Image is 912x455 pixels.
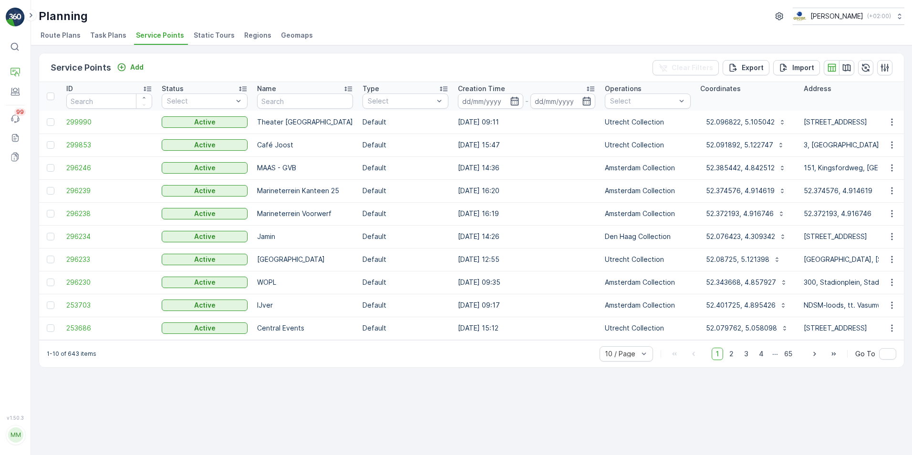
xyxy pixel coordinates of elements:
[90,31,126,40] span: Task Plans
[700,84,741,93] p: Coordinates
[162,84,184,93] p: Status
[66,163,152,173] a: 296246
[363,232,448,241] p: Default
[605,278,691,287] p: Amsterdam Collection
[773,60,820,75] button: Import
[363,140,448,150] p: Default
[605,117,691,127] p: Utrecht Collection
[706,209,774,218] p: 52.372193, 4.916746
[47,187,54,195] div: Toggle Row Selected
[363,209,448,218] p: Default
[47,279,54,286] div: Toggle Row Selected
[66,186,152,196] span: 296239
[257,140,353,150] p: Café Joost
[855,349,875,359] span: Go To
[453,202,600,225] td: [DATE] 16:19
[194,186,216,196] p: Active
[194,117,216,127] p: Active
[113,62,147,73] button: Add
[653,60,719,75] button: Clear Filters
[257,209,353,218] p: Marineterrein Voorwerf
[66,232,152,241] a: 296234
[363,163,448,173] p: Default
[605,163,691,173] p: Amsterdam Collection
[47,256,54,263] div: Toggle Row Selected
[162,231,248,242] button: Active
[706,186,775,196] p: 52.374576, 4.914619
[66,140,152,150] a: 299853
[47,301,54,309] div: Toggle Row Selected
[66,84,73,93] p: ID
[194,140,216,150] p: Active
[47,164,54,172] div: Toggle Row Selected
[66,93,152,109] input: Search
[162,162,248,174] button: Active
[363,186,448,196] p: Default
[700,229,792,244] button: 52.076423, 4.309342
[725,348,738,360] span: 2
[363,117,448,127] p: Default
[162,116,248,128] button: Active
[194,278,216,287] p: Active
[6,423,25,447] button: MM
[257,163,353,173] p: MAAS - GVB
[810,11,863,21] p: [PERSON_NAME]
[257,186,353,196] p: Marineterrein Kanteen 25
[66,255,152,264] a: 296233
[453,134,600,156] td: [DATE] 15:47
[162,322,248,334] button: Active
[257,255,353,264] p: [GEOGRAPHIC_DATA]
[605,186,691,196] p: Amsterdam Collection
[453,225,600,248] td: [DATE] 14:26
[453,179,600,202] td: [DATE] 16:20
[47,350,96,358] p: 1-10 of 643 items
[700,183,792,198] button: 52.374576, 4.914619
[700,160,792,176] button: 52.385442, 4.842512
[162,185,248,196] button: Active
[605,84,642,93] p: Operations
[167,96,233,106] p: Select
[453,156,600,179] td: [DATE] 14:36
[772,348,778,360] p: ...
[706,323,777,333] p: 52.079762, 5.058098
[363,323,448,333] p: Default
[194,323,216,333] p: Active
[194,232,216,241] p: Active
[6,415,25,421] span: v 1.50.3
[136,31,184,40] span: Service Points
[194,255,216,264] p: Active
[47,324,54,332] div: Toggle Row Selected
[742,63,764,72] p: Export
[706,278,776,287] p: 52.343668, 4.857927
[257,93,353,109] input: Search
[706,163,775,173] p: 52.385442, 4.842512
[16,108,24,116] p: 99
[453,317,600,340] td: [DATE] 15:12
[605,255,691,264] p: Utrecht Collection
[672,63,713,72] p: Clear Filters
[257,84,276,93] p: Name
[706,255,769,264] p: 52.08725, 5.121398
[453,111,600,134] td: [DATE] 09:11
[8,427,23,443] div: MM
[6,8,25,27] img: logo
[257,323,353,333] p: Central Events
[458,84,505,93] p: Creation Time
[194,209,216,218] p: Active
[706,232,775,241] p: 52.076423, 4.309342
[700,321,794,336] button: 52.079762, 5.058098
[610,96,676,106] p: Select
[47,210,54,217] div: Toggle Row Selected
[712,348,723,360] span: 1
[66,323,152,333] a: 253686
[605,209,691,218] p: Amsterdam Collection
[6,109,25,128] a: 99
[363,255,448,264] p: Default
[257,278,353,287] p: WOPL
[66,209,152,218] span: 296238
